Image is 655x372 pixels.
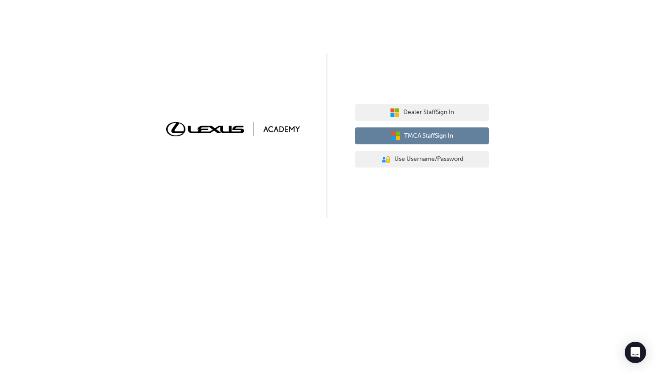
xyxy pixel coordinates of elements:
span: TMCA Staff Sign In [404,131,453,141]
span: Dealer Staff Sign In [403,107,454,118]
span: Use Username/Password [394,154,463,164]
div: Open Intercom Messenger [625,342,646,363]
button: Use Username/Password [355,151,489,168]
button: Dealer StaffSign In [355,104,489,121]
button: TMCA StaffSign In [355,127,489,144]
img: Trak [166,122,300,136]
